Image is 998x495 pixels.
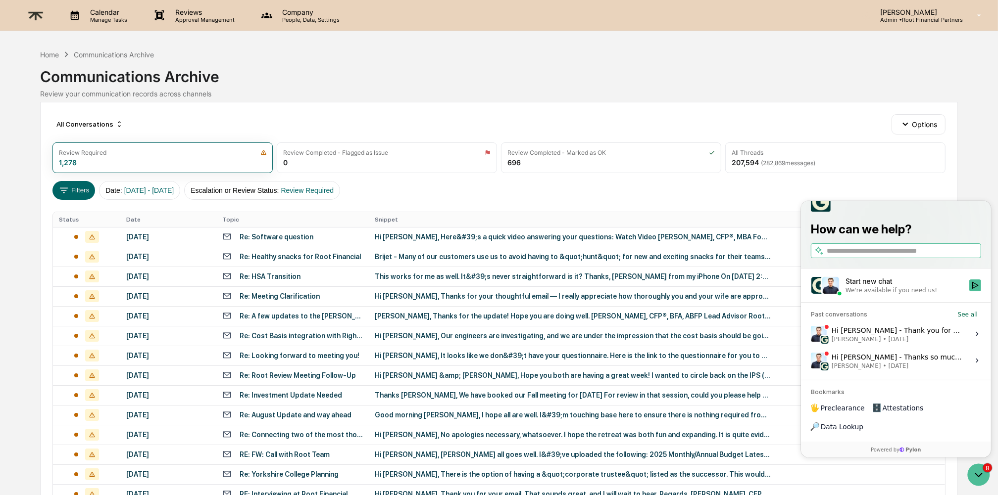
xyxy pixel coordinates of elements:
button: Options [892,114,946,134]
div: Re: Looking forward to meeting you! [240,352,359,360]
img: icon [709,149,715,156]
span: [DATE] - [DATE] [124,186,174,194]
div: [DATE] [127,450,211,458]
p: [PERSON_NAME] [872,8,963,16]
div: [DATE] [127,233,211,241]
button: Escalation or Review Status:Review Required [184,181,340,200]
div: Hi [PERSON_NAME], [PERSON_NAME] all goes well. I&#39;ve uploaded the following: 2025 Monthly/Annu... [375,450,771,458]
div: [PERSON_NAME], Thanks for the update! Hope you are doing well. [PERSON_NAME], CFP®, BFA, ABFP Lea... [375,312,771,320]
span: ( 282,869 messages) [761,159,815,167]
div: Home [40,50,59,59]
div: Hi [PERSON_NAME], Here&#39;s a quick video answering your questions: Watch Video [PERSON_NAME], C... [375,233,771,241]
img: 1746055101610-c473b297-6a78-478c-a979-82029cc54cd1 [20,162,28,170]
img: icon [485,149,491,156]
p: Company [274,8,345,16]
div: [DATE] [127,371,211,379]
th: Date [121,212,217,227]
div: Hi [PERSON_NAME], Thanks for your thoughtful email — I really appreciate how thoroughly you and y... [375,292,771,300]
div: Hi [PERSON_NAME], No apologies necessary, whatsoever. I hope the retreat was both fun and expandi... [375,431,771,439]
div: 🔎 [10,222,18,230]
div: Hi [PERSON_NAME], Our engineers are investigating, and we are under the impression that the cost ... [375,332,771,340]
span: Attestations [82,202,123,212]
div: Hi [PERSON_NAME], It looks like we don&#39;t have your questionnaire. Here is the link to the que... [375,352,771,360]
button: See all [153,108,180,120]
div: Hi [PERSON_NAME], There is the option of having a &quot;corporate trustee&quot; listed as the suc... [375,470,771,478]
div: We're available if you need us! [45,86,136,93]
div: [DATE] [127,253,211,261]
p: Reviews [167,8,240,16]
div: All Threads [732,149,763,156]
button: Date:[DATE] - [DATE] [99,181,180,200]
span: Data Lookup [20,221,62,231]
iframe: Customer support window [801,201,991,457]
img: logo [24,3,48,28]
img: icon [260,149,267,156]
div: Re: Root Review Meeting Follow-Up [240,371,356,379]
button: Start new chat [168,79,180,90]
div: Brijet - Many of our customers use us to avoid having to &quot;hunt&quot; for new and exciting sn... [375,253,771,261]
div: Good morning [PERSON_NAME], I hope all are well. I&#39;m touching base here to ensure there is no... [375,411,771,419]
div: Past conversations [10,110,66,118]
th: Topic [216,212,369,227]
p: How can we help? [10,21,180,37]
img: 8933085812038_c878075ebb4cc5468115_72.jpg [21,76,39,93]
span: Pylon [99,245,120,253]
div: [DATE] [127,292,211,300]
div: Re: Connecting two of the most thoughtful guys in the industry [240,431,363,439]
img: 1746055101610-c473b297-6a78-478c-a979-82029cc54cd1 [10,76,28,93]
button: Filters [52,181,96,200]
div: [DATE] [127,332,211,340]
span: • [82,135,86,142]
div: [DATE] [127,391,211,399]
a: 🔎Data Lookup [6,217,66,235]
span: • [82,161,86,169]
div: 1,278 [59,158,77,167]
div: 696 [507,158,521,167]
a: Powered byPylon [70,245,120,253]
div: [DATE] [127,352,211,360]
span: [DATE] [88,161,108,169]
div: 🖐️ [10,203,18,211]
div: Re: Investment Update Needed [240,391,342,399]
div: Start new chat [45,76,162,86]
img: Jack Rasmussen [10,152,26,168]
img: Jack Rasmussen [10,125,26,141]
div: Re: HSA Transition [240,272,300,280]
div: 207,594 [732,158,815,167]
iframe: Open customer support [966,462,993,489]
div: Communications Archive [40,60,958,86]
div: Review your communication records across channels [40,90,958,98]
p: Admin • Root Financial Partners [872,16,963,23]
div: Review Completed - Flagged as Issue [283,149,388,156]
div: Re: Yorkshire College Planning [240,470,339,478]
div: Review Completed - Marked as OK [507,149,606,156]
p: Calendar [82,8,132,16]
div: Hi [PERSON_NAME] &amp; [PERSON_NAME], Hope you both are having a great week! I wanted to circle b... [375,371,771,379]
div: Thanks [PERSON_NAME], We have booked our Fall meeting for [DATE] For review in that session, coul... [375,391,771,399]
span: [PERSON_NAME] [31,135,80,142]
p: Approval Management [167,16,240,23]
span: [DATE] [88,135,108,142]
div: This works for me as well. It&#39;s never straightforward is it? Thanks, [PERSON_NAME] from my iP... [375,272,771,280]
div: Review Required [59,149,106,156]
a: 🗄️Attestations [68,198,127,216]
span: [PERSON_NAME] [31,161,80,169]
div: All Conversations [52,116,127,132]
div: 🗄️ [72,203,80,211]
span: Review Required [281,186,334,194]
div: Re: Software question [240,233,313,241]
div: Re: August Update and way ahead [240,411,351,419]
th: Snippet [369,212,946,227]
div: [DATE] [127,470,211,478]
div: [DATE] [127,411,211,419]
img: 1746055101610-c473b297-6a78-478c-a979-82029cc54cd1 [20,135,28,143]
div: Re: Meeting Clarification [240,292,320,300]
div: Re: A few updates to the [PERSON_NAME] Retirement Plan [240,312,363,320]
div: Re: Cost Basis integration with Right Capital [240,332,363,340]
div: [DATE] [127,272,211,280]
div: Communications Archive [74,50,154,59]
div: Re: Healthy snacks for Root Financial [240,253,361,261]
div: RE: FW: Call with Root Team [240,450,330,458]
p: People, Data, Settings [274,16,345,23]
